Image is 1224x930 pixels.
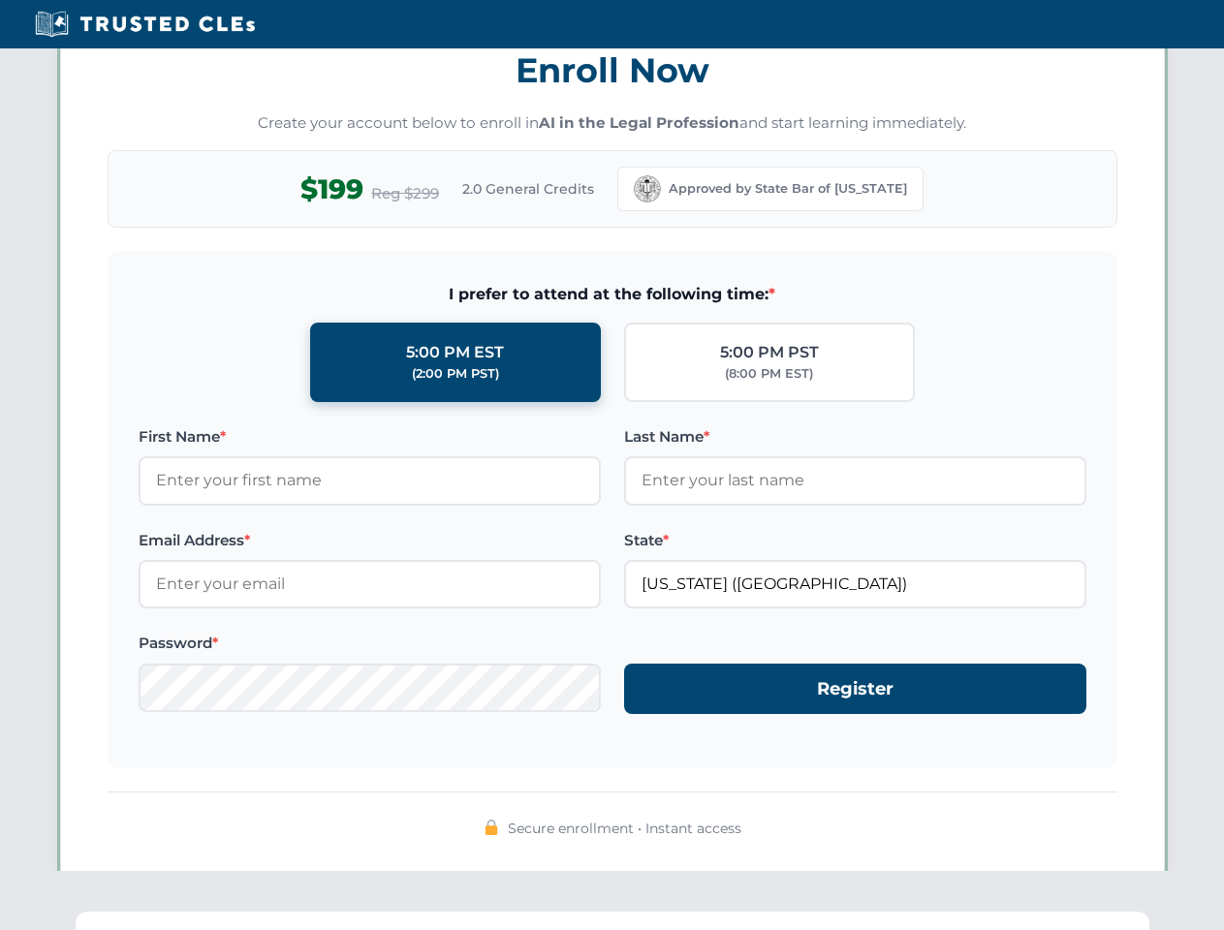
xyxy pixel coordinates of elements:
[669,179,907,199] span: Approved by State Bar of [US_STATE]
[139,529,601,552] label: Email Address
[139,425,601,449] label: First Name
[139,560,601,608] input: Enter your email
[624,425,1086,449] label: Last Name
[462,178,594,200] span: 2.0 General Credits
[624,560,1086,608] input: California (CA)
[139,632,601,655] label: Password
[725,364,813,384] div: (8:00 PM EST)
[300,168,363,211] span: $199
[139,282,1086,307] span: I prefer to attend at the following time:
[412,364,499,384] div: (2:00 PM PST)
[371,182,439,205] span: Reg $299
[139,456,601,505] input: Enter your first name
[108,40,1117,101] h3: Enroll Now
[720,340,819,365] div: 5:00 PM PST
[624,456,1086,505] input: Enter your last name
[624,529,1086,552] label: State
[508,818,741,839] span: Secure enrollment • Instant access
[406,340,504,365] div: 5:00 PM EST
[634,175,661,202] img: California Bar
[108,112,1117,135] p: Create your account below to enroll in and start learning immediately.
[539,113,739,132] strong: AI in the Legal Profession
[484,820,499,835] img: 🔒
[624,664,1086,715] button: Register
[29,10,261,39] img: Trusted CLEs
